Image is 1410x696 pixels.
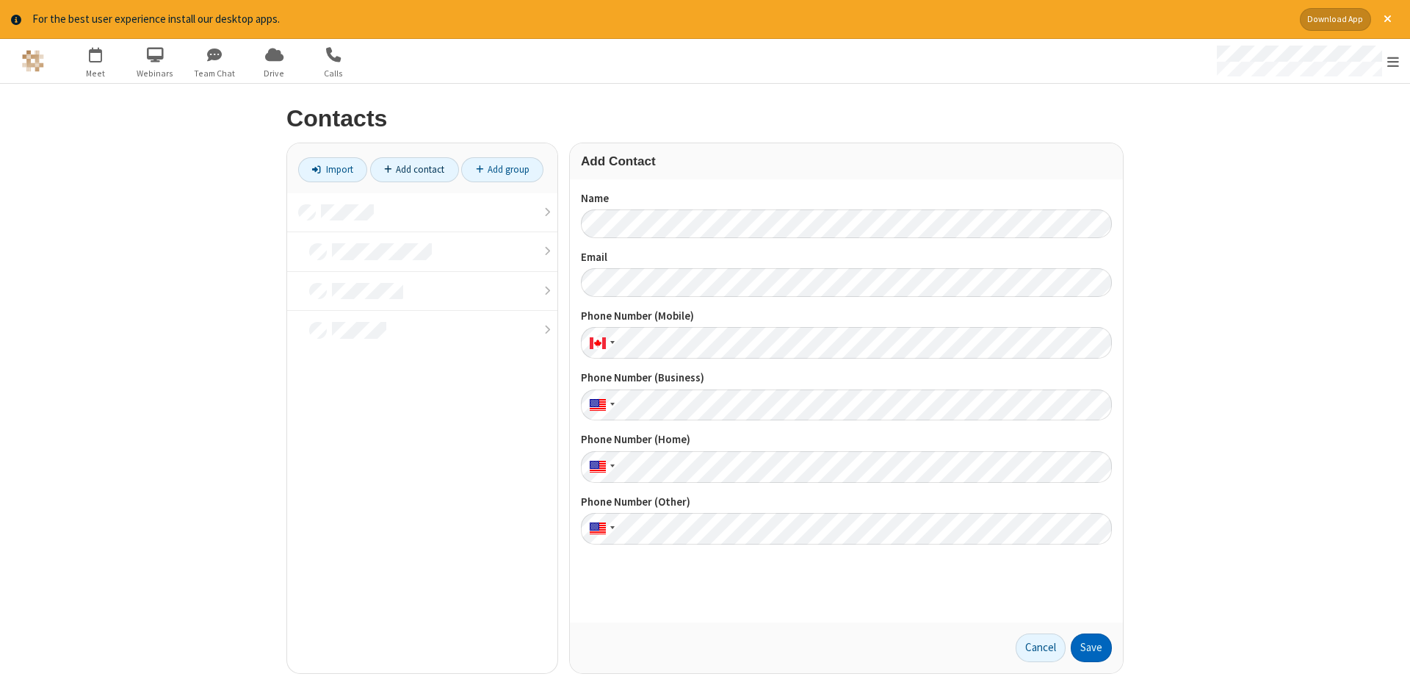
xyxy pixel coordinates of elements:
[286,106,1124,132] h2: Contacts
[581,190,1112,207] label: Name
[581,431,1112,448] label: Phone Number (Home)
[1016,634,1066,663] a: Cancel
[581,451,619,483] div: United States: + 1
[32,11,1289,28] div: For the best user experience install our desktop apps.
[370,157,459,182] a: Add contact
[187,67,242,80] span: Team Chat
[1376,8,1399,31] button: Close alert
[581,494,1112,511] label: Phone Number (Other)
[22,50,44,72] img: QA Selenium DO NOT DELETE OR CHANGE
[581,390,619,421] div: United States: + 1
[306,67,361,80] span: Calls
[581,154,1112,168] h3: Add Contact
[581,370,1112,387] label: Phone Number (Business)
[581,327,619,359] div: Canada: + 1
[68,67,123,80] span: Meet
[5,39,60,83] button: Logo
[1071,634,1112,663] button: Save
[128,67,183,80] span: Webinars
[247,67,302,80] span: Drive
[581,249,1112,266] label: Email
[461,157,543,182] a: Add group
[1300,8,1371,31] button: Download App
[581,513,619,545] div: United States: + 1
[298,157,367,182] a: Import
[581,308,1112,325] label: Phone Number (Mobile)
[1203,39,1410,83] div: Open menu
